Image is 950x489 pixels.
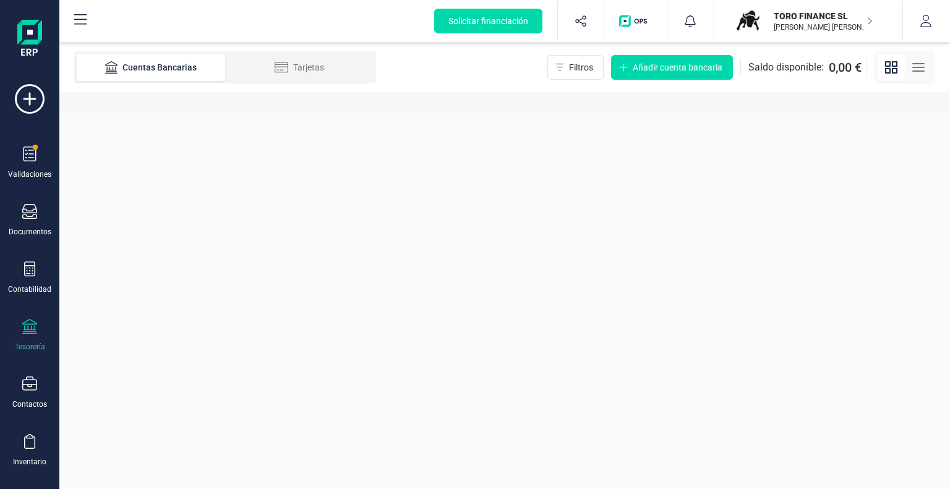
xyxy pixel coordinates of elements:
p: TORO FINANCE SL [774,10,873,22]
span: Saldo disponible: [748,60,824,75]
button: TOTORO FINANCE SL[PERSON_NAME] [PERSON_NAME] [729,1,888,41]
button: Logo de OPS [612,1,659,41]
img: Logo Finanedi [17,20,42,59]
img: Logo de OPS [619,15,652,27]
div: Cuentas Bancarias [101,61,200,74]
button: Añadir cuenta bancaria [611,55,733,80]
span: Añadir cuenta bancaria [633,61,722,74]
div: Validaciones [8,169,51,179]
div: Tesorería [15,342,45,352]
div: Contabilidad [8,284,51,294]
div: Documentos [9,227,51,237]
button: Filtros [547,55,604,80]
div: Tarjetas [250,61,349,74]
div: Inventario [13,457,46,467]
img: TO [734,7,761,35]
span: Solicitar financiación [448,15,528,27]
button: Solicitar financiación [434,9,542,33]
div: Contactos [12,399,47,409]
span: Filtros [569,61,593,74]
p: [PERSON_NAME] [PERSON_NAME] [774,22,873,32]
span: 0,00 € [829,59,862,76]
